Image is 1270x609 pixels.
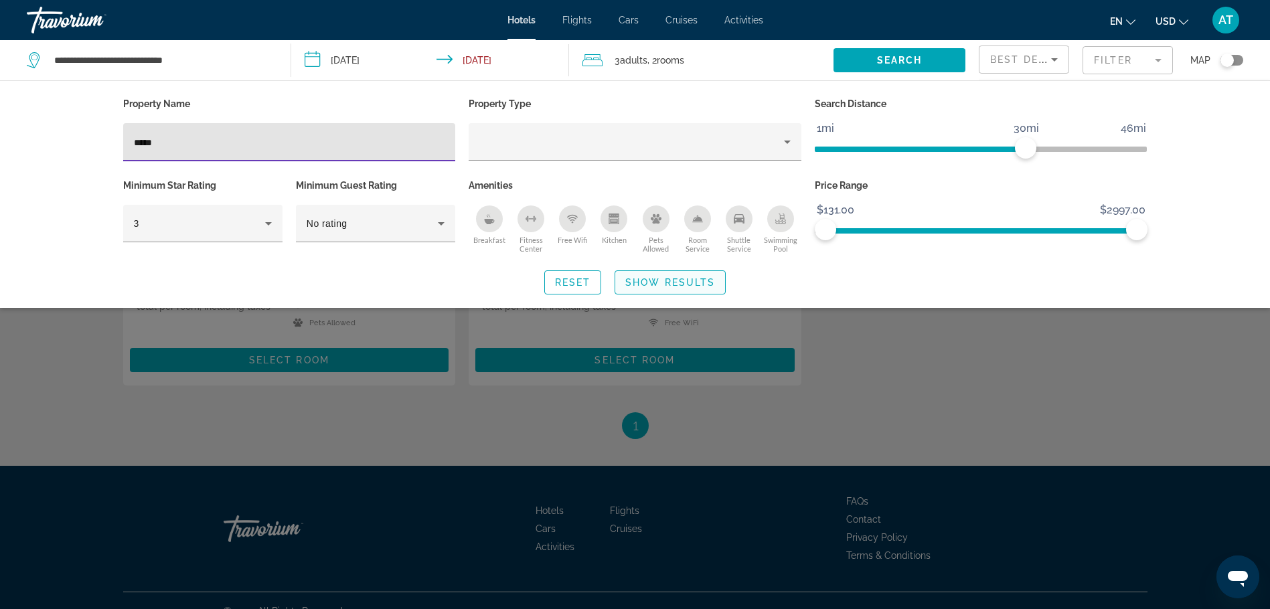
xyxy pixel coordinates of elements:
span: 3 [134,218,139,229]
mat-select: Property type [479,134,791,150]
span: Room Service [677,236,718,253]
span: 30mi [1012,118,1041,139]
span: Shuttle Service [718,236,760,253]
button: Search [834,48,965,72]
span: , 2 [647,51,684,70]
button: Toggle map [1210,54,1243,66]
a: Activities [724,15,763,25]
iframe: Button to launch messaging window [1216,555,1259,598]
button: Filter [1083,46,1173,75]
button: Shuttle Service [718,205,760,254]
span: No rating [307,218,347,229]
p: Property Type [469,94,801,113]
a: Flights [562,15,592,25]
span: AT [1218,13,1233,27]
span: Reset [555,277,591,288]
button: Reset [544,270,602,294]
a: Travorium [27,3,161,37]
mat-select: Sort by [990,52,1058,68]
span: Fitness Center [510,236,552,253]
span: 1mi [815,118,836,139]
button: User Menu [1208,6,1243,34]
p: Minimum Guest Rating [296,176,455,195]
span: $2997.00 [1098,200,1147,220]
span: 3 [615,51,647,70]
span: Swimming Pool [760,236,801,253]
span: 46mi [1119,118,1148,139]
span: Show Results [625,277,715,288]
button: Free Wifi [552,205,593,254]
span: ngx-slider [815,219,836,240]
span: Pets Allowed [635,236,676,253]
button: Travelers: 3 adults, 0 children [569,40,834,80]
button: Kitchen [593,205,635,254]
p: Property Name [123,94,456,113]
button: Change language [1110,11,1135,31]
button: Fitness Center [510,205,552,254]
button: Swimming Pool [760,205,801,254]
span: Breakfast [473,236,505,244]
p: Search Distance [815,94,1147,113]
button: Pets Allowed [635,205,676,254]
span: USD [1156,16,1176,27]
span: Map [1190,51,1210,70]
ngx-slider: ngx-slider [815,228,1147,231]
a: Cars [619,15,639,25]
span: ngx-slider [1015,137,1036,159]
p: Minimum Star Rating [123,176,283,195]
span: en [1110,16,1123,27]
span: Best Deals [990,54,1060,65]
a: Cruises [665,15,698,25]
button: Room Service [677,205,718,254]
button: Check-in date: Sep 13, 2025 Check-out date: Sep 14, 2025 [291,40,569,80]
p: Price Range [815,176,1147,195]
span: Kitchen [602,236,627,244]
button: Show Results [615,270,726,294]
p: Amenities [469,176,801,195]
span: ngx-slider-max [1126,219,1147,240]
button: Breakfast [469,205,510,254]
ngx-slider: ngx-slider [815,147,1147,149]
span: Free Wifi [558,236,587,244]
button: Change currency [1156,11,1188,31]
span: rooms [657,55,684,66]
span: $131.00 [815,200,856,220]
div: Hotel Filters [116,94,1154,257]
a: Hotels [507,15,536,25]
span: Adults [620,55,647,66]
span: Search [877,55,923,66]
